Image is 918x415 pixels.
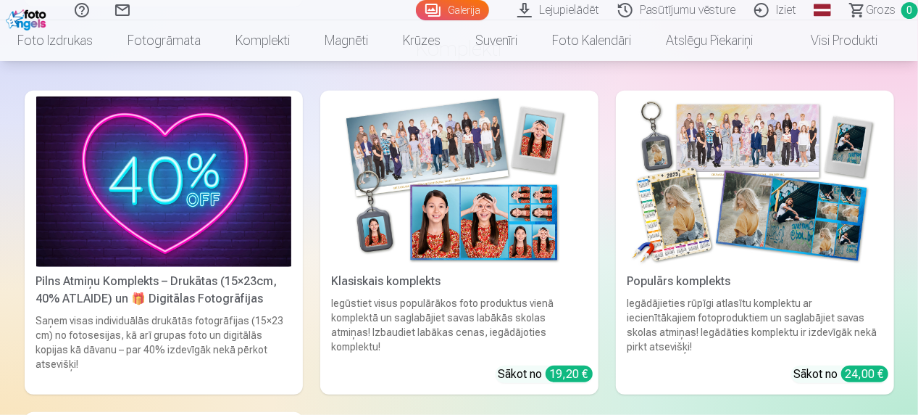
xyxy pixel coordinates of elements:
[622,273,888,290] div: Populārs komplekts
[307,20,385,61] a: Magnēti
[627,96,882,267] img: Populārs komplekts
[546,366,593,382] div: 19,20 €
[901,2,918,19] span: 0
[866,1,896,19] span: Grozs
[110,20,218,61] a: Fotogrāmata
[218,20,307,61] a: Komplekti
[648,20,770,61] a: Atslēgu piekariņi
[30,273,297,308] div: Pilns Atmiņu Komplekts – Drukātas (15×23cm, 40% ATLAIDE) un 🎁 Digitālas Fotogrāfijas
[622,296,888,354] div: Iegādājieties rūpīgi atlasītu komplektu ar iecienītākajiem fotoproduktiem un saglabājiet savas sk...
[326,273,593,290] div: Klasiskais komplekts
[794,366,888,383] div: Sākot no
[320,91,598,395] a: Klasiskais komplektsKlasiskais komplektsIegūstiet visus populārākos foto produktus vienā komplekt...
[6,6,50,30] img: /fa1
[30,313,297,389] div: Saņem visas individuālās drukātās fotogrāfijas (15×23 cm) no fotosesijas, kā arī grupas foto un d...
[770,20,895,61] a: Visi produkti
[458,20,535,61] a: Suvenīri
[616,91,894,395] a: Populārs komplektsPopulārs komplektsIegādājieties rūpīgi atlasītu komplektu ar iecienītākajiem fo...
[841,366,888,382] div: 24,00 €
[535,20,648,61] a: Foto kalendāri
[25,91,303,395] a: Pilns Atmiņu Komplekts – Drukātas (15×23cm, 40% ATLAIDE) un 🎁 Digitālas Fotogrāfijas Pilns Atmiņu...
[36,96,291,267] img: Pilns Atmiņu Komplekts – Drukātas (15×23cm, 40% ATLAIDE) un 🎁 Digitālas Fotogrāfijas
[498,366,593,383] div: Sākot no
[332,96,587,267] img: Klasiskais komplekts
[385,20,458,61] a: Krūzes
[326,296,593,354] div: Iegūstiet visus populārākos foto produktus vienā komplektā un saglabājiet savas labākās skolas at...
